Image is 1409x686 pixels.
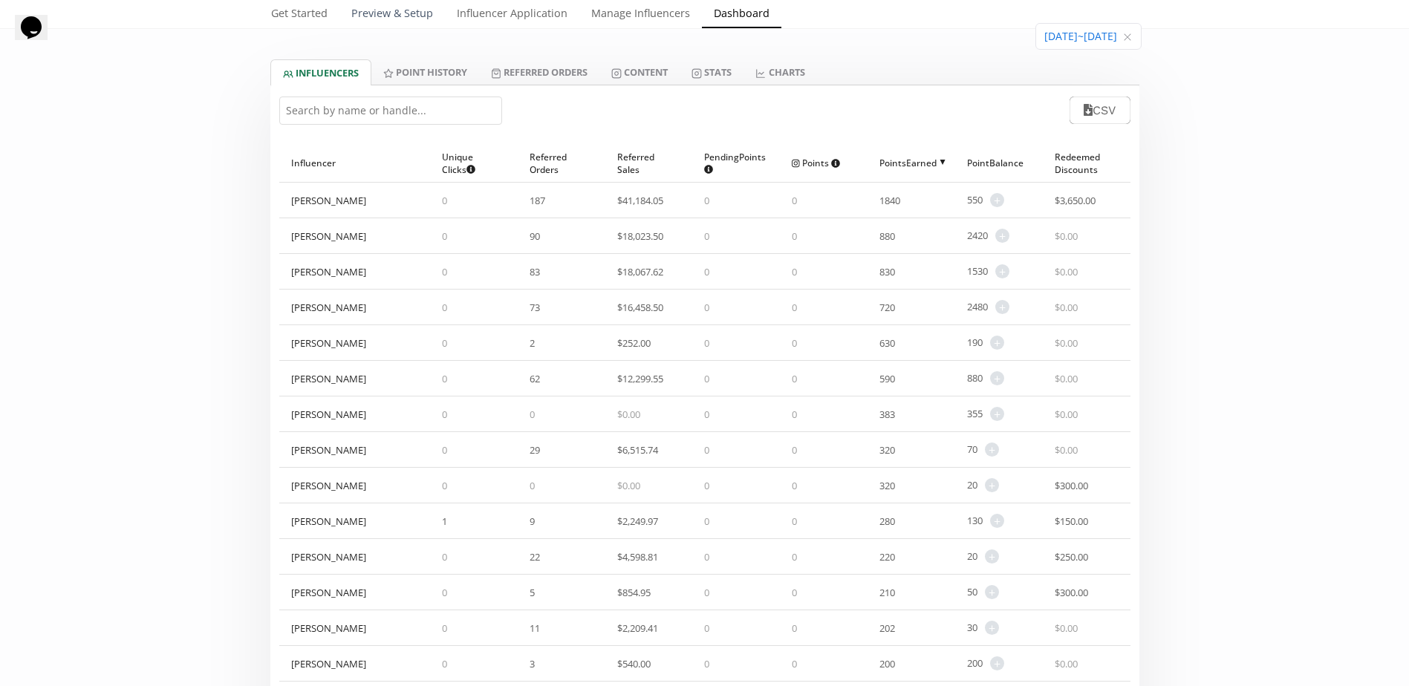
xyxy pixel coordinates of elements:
span: $ 250.00 [1055,550,1088,563]
div: Point Balance [967,144,1031,182]
span: 0 [792,194,797,207]
div: [PERSON_NAME] [291,657,366,670]
div: [PERSON_NAME] [291,443,366,457]
span: 0 [792,657,797,670]
span: + [985,478,999,492]
span: 0 [442,621,447,635]
span: 0 [442,336,447,350]
span: 320 [879,479,895,492]
span: 0 [792,229,797,243]
span: 0 [442,408,447,421]
span: 83 [530,265,540,278]
span: 1840 [879,194,900,207]
span: 0 [704,372,709,385]
span: 5 [530,586,535,599]
div: [PERSON_NAME] [291,301,366,314]
span: 630 [879,336,895,350]
span: 0 [792,514,797,528]
div: [PERSON_NAME] [291,408,366,421]
div: [PERSON_NAME] [291,194,366,207]
span: 3 [530,657,535,670]
span: 9 [530,514,535,528]
span: 70 [967,442,977,457]
span: $ 0.00 [1055,443,1078,457]
span: 0 [792,265,797,278]
span: Points [792,157,840,169]
span: $ 0.00 [617,479,640,492]
span: $ 3,650.00 [1055,194,1096,207]
span: $ 18,023.50 [617,229,663,243]
input: Search by name or handle... [279,97,502,125]
span: 1530 [967,264,988,278]
span: 73 [530,301,540,314]
span: $ 0.00 [1055,229,1078,243]
span: 383 [879,408,895,421]
span: 2 [530,336,535,350]
span: + [990,371,1004,385]
a: Point HISTORY [371,59,479,85]
span: $ 0.00 [1055,408,1078,421]
span: $ 0.00 [1055,336,1078,350]
span: 62 [530,372,540,385]
span: 0 [442,229,447,243]
span: 0 [792,372,797,385]
span: 0 [704,514,709,528]
span: 0 [704,336,709,350]
span: $ 150.00 [1055,514,1088,528]
span: 30 [967,621,977,635]
span: 190 [967,336,983,350]
span: + [995,229,1009,243]
span: $ 0.00 [1055,621,1078,635]
span: 0 [704,657,709,670]
span: $ 0.00 [1055,657,1078,670]
div: Redeemed Discounts [1055,144,1119,182]
div: [PERSON_NAME] [291,479,366,492]
span: 590 [879,372,895,385]
span: 0 [792,550,797,563]
span: $ 4,598.81 [617,550,658,563]
iframe: chat widget [15,15,62,59]
span: + [990,656,1004,670]
span: $ 252.00 [617,336,651,350]
div: Points Earned [879,144,943,182]
div: [PERSON_NAME] [291,229,366,243]
span: 0 [704,586,709,599]
span: + [995,264,1009,278]
span: 0 [442,586,447,599]
span: $ 16,458.50 [617,301,663,314]
span: 20 [967,549,977,563]
span: $ 854.95 [617,586,651,599]
div: [PERSON_NAME] [291,586,366,599]
span: 29 [530,443,540,457]
span: $ 0.00 [1055,372,1078,385]
svg: close [1123,33,1132,42]
span: 0 [704,265,709,278]
span: 880 [879,229,895,243]
a: Content [599,59,680,85]
span: 50 [967,585,977,599]
span: 2480 [967,300,988,314]
span: 880 [967,371,983,385]
span: 320 [879,443,895,457]
span: $ 18,067.62 [617,265,663,278]
span: $ 41,184.05 [617,194,663,207]
span: Unique Clicks [442,151,494,176]
span: 22 [530,550,540,563]
span: 0 [704,301,709,314]
a: INFLUENCERS [270,59,371,85]
div: Influencer [291,144,419,182]
div: [PERSON_NAME] [291,336,366,350]
span: + [990,336,1004,350]
div: Referred Sales [617,144,681,182]
span: 0 [792,301,797,314]
span: Clear [1123,30,1132,45]
span: 0 [442,301,447,314]
span: + [990,514,1004,528]
span: 90 [530,229,540,243]
a: Stats [680,59,743,85]
span: 830 [879,265,895,278]
span: 0 [792,408,797,421]
span: 280 [879,514,895,528]
span: 0 [442,372,447,385]
span: 550 [967,193,983,207]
